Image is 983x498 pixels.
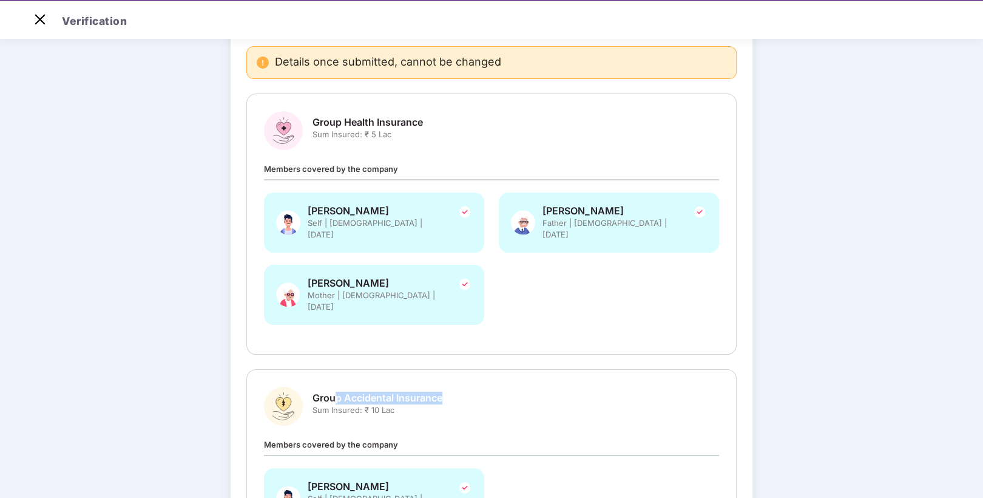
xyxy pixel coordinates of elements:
[312,116,423,129] span: Group Health Insurance
[692,205,707,219] img: svg+xml;base64,PHN2ZyBpZD0iVGljay0yNHgyNCIgeG1sbnM9Imh0dHA6Ly93d3cudzMub3JnLzIwMDAvc3ZnIiB3aWR0aD...
[511,205,535,240] img: svg+xml;base64,PHN2ZyBpZD0iRmF0aGVyX0dyZXkiIHhtbG5zPSJodHRwOi8vd3d3LnczLm9yZy8yMDAwL3N2ZyIgeG1sbn...
[308,290,441,313] span: Mother | [DEMOGRAPHIC_DATA] | [DATE]
[308,217,441,240] span: Self | [DEMOGRAPHIC_DATA] | [DATE]
[312,129,423,140] span: Sum Insured: ₹ 5 Lac
[264,111,303,150] img: svg+xml;base64,PHN2ZyBpZD0iR3JvdXBfSGVhbHRoX0luc3VyYW5jZSIgZGF0YS1uYW1lPSJHcm91cCBIZWFsdGggSW5zdX...
[264,164,398,174] span: Members covered by the company
[264,440,398,449] span: Members covered by the company
[264,387,303,426] img: svg+xml;base64,PHN2ZyBpZD0iR3JvdXBfQWNjaWRlbnRhbF9JbnN1cmFuY2UiIGRhdGEtbmFtZT0iR3JvdXAgQWNjaWRlbn...
[542,205,676,217] span: [PERSON_NAME]
[308,205,441,217] span: [PERSON_NAME]
[276,205,300,240] img: svg+xml;base64,PHN2ZyBpZD0iU3BvdXNlX01hbGUiIHhtbG5zPSJodHRwOi8vd3d3LnczLm9yZy8yMDAwL3N2ZyIgeG1sbn...
[542,217,676,240] span: Father | [DEMOGRAPHIC_DATA] | [DATE]
[308,480,441,493] span: [PERSON_NAME]
[276,277,300,313] img: svg+xml;base64,PHN2ZyB4bWxucz0iaHR0cDovL3d3dy53My5vcmcvMjAwMC9zdmciIHhtbG5zOnhsaW5rPSJodHRwOi8vd3...
[312,392,442,404] span: Group Accidental Insurance
[308,277,441,290] span: [PERSON_NAME]
[257,56,269,69] img: svg+xml;base64,PHN2ZyBpZD0iRGFuZ2VyX2FsZXJ0IiBkYXRhLW5hbWU9IkRhbmdlciBhbGVydCIgeG1sbnM9Imh0dHA6Ly...
[312,404,442,416] span: Sum Insured: ₹ 10 Lac
[458,205,472,219] img: svg+xml;base64,PHN2ZyBpZD0iVGljay0yNHgyNCIgeG1sbnM9Imh0dHA6Ly93d3cudzMub3JnLzIwMDAvc3ZnIiB3aWR0aD...
[275,56,501,69] span: Details once submitted, cannot be changed
[458,277,472,292] img: svg+xml;base64,PHN2ZyBpZD0iVGljay0yNHgyNCIgeG1sbnM9Imh0dHA6Ly93d3cudzMub3JnLzIwMDAvc3ZnIiB3aWR0aD...
[458,480,472,495] img: svg+xml;base64,PHN2ZyBpZD0iVGljay0yNHgyNCIgeG1sbnM9Imh0dHA6Ly93d3cudzMub3JnLzIwMDAvc3ZnIiB3aWR0aD...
